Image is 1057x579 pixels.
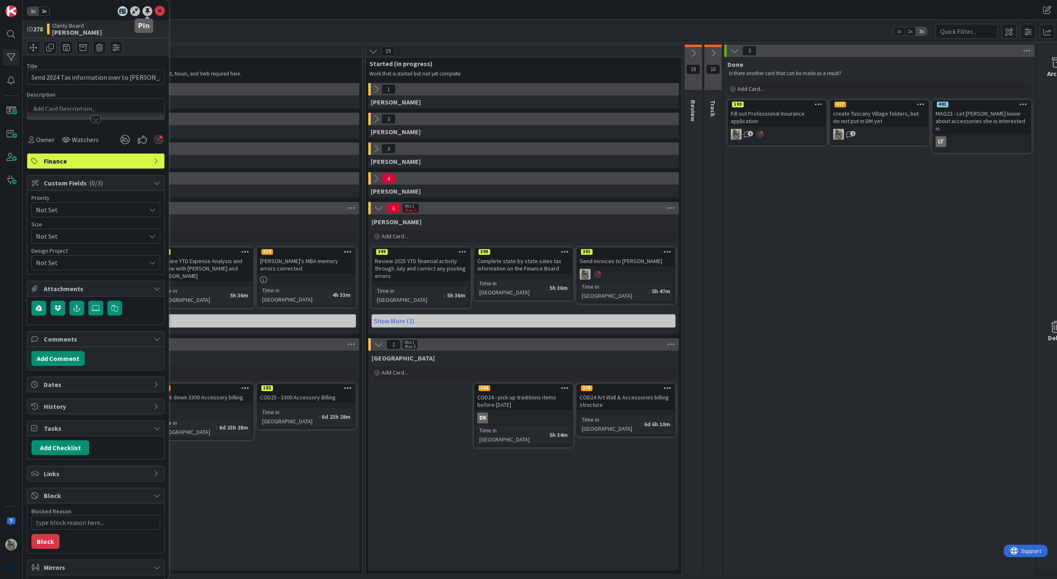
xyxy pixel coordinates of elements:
[372,218,422,226] span: Philip
[258,256,355,274] div: [PERSON_NAME]'s MBA memory errors corrected
[445,291,467,300] div: 5h 36m
[155,248,253,256] div: 289
[936,24,998,39] input: Quick Filter...
[405,208,417,212] div: Max 3
[706,64,720,74] span: 10
[158,286,227,304] div: Time in [GEOGRAPHIC_DATA]
[916,27,927,36] span: 3x
[444,291,445,300] span: :
[475,392,572,410] div: COD24 - pick up traditions items before [DATE]
[581,249,592,255] div: 391
[370,59,671,68] span: Started (in progress)
[27,91,55,98] span: Description
[44,562,149,572] span: Mirrors
[831,108,928,126] div: create Tuscany Village folders, but do not put in DM yet
[44,401,149,411] span: History
[44,284,149,294] span: Attachments
[33,25,43,33] b: 278
[382,173,396,183] span: 4
[155,405,253,416] div: DK
[650,287,672,296] div: 5h 47m
[831,101,928,126] div: 417create Tuscany Village folders, but do not put in DM yet
[581,385,592,391] div: 378
[728,101,826,126] div: 193Fill out Professional Insurance application
[577,248,675,256] div: 391
[217,423,250,432] div: 6d 23h 28m
[52,29,102,36] b: [PERSON_NAME]
[258,248,355,274] div: 418[PERSON_NAME]'s MBA memory errors corrected
[580,282,649,300] div: Time in [GEOGRAPHIC_DATA]
[155,248,253,281] div: 289Prepare YTD Expense Analysis and review with [PERSON_NAME] and [PERSON_NAME]
[386,203,401,213] span: 6
[405,340,415,344] div: Min 1
[5,562,17,574] img: avatar
[370,71,672,77] p: Work that is started but not yet complete
[546,283,547,292] span: :
[577,256,675,266] div: Send invoices to [PERSON_NAME]
[31,195,160,201] div: Priority
[138,22,150,30] h5: Pin
[932,100,1031,153] a: 401MAG23 - Let [PERSON_NAME] know about accessories she is interested inLT
[44,334,149,344] span: Comments
[52,314,356,327] a: Show More (2)
[44,469,149,479] span: Links
[737,85,764,93] span: Add Card...
[36,204,142,216] span: Not Set
[371,157,421,166] span: Lisa K.
[731,129,742,140] img: PA
[372,354,435,362] span: Devon
[649,287,650,296] span: :
[742,46,756,56] span: 3
[31,221,160,227] div: Size
[689,100,697,121] span: Review
[258,384,355,392] div: 182
[44,491,149,501] span: Block
[372,247,471,308] a: 399Review 2025 YTD financial activity through July and correct any posting errorsTime in [GEOGRAP...
[228,291,250,300] div: 5h 36m
[576,247,675,304] a: 391Send invoices to [PERSON_NAME]PATime in [GEOGRAPHIC_DATA]:5h 47m
[31,248,160,254] div: Design Project
[320,412,353,421] div: 6d 23h 28m
[155,384,253,392] div: 372
[580,415,641,433] div: Time in [GEOGRAPHIC_DATA]
[257,384,356,429] a: 182COD25 - 3300 Accessory BillingTime in [GEOGRAPHIC_DATA]:6d 23h 28m
[258,248,355,256] div: 418
[937,102,948,107] div: 401
[261,385,273,391] div: 182
[31,351,85,366] button: Add Comment
[330,290,353,299] div: 4h 33m
[227,291,228,300] span: :
[729,70,1030,77] p: Is there another card that can be made as a result?
[475,413,572,423] div: DK
[475,384,572,410] div: 406COD24 - pick up traditions items before [DATE]
[728,108,826,126] div: Fill out Professional Insurance application
[728,129,826,140] div: PA
[375,286,444,304] div: Time in [GEOGRAPHIC_DATA]
[728,60,743,69] span: Done
[372,248,470,256] div: 399
[371,98,421,106] span: Gina
[382,144,396,154] span: 3
[732,102,744,107] div: 193
[50,59,352,68] span: Next Up
[382,84,396,94] span: 1
[371,128,421,136] span: Lisa T.
[748,131,753,136] span: 1
[155,256,253,281] div: Prepare YTD Expense Analysis and review with [PERSON_NAME] and [PERSON_NAME]
[154,384,254,440] a: 372Break down 3300 Accessory billingDKTime in [GEOGRAPHIC_DATA]:6d 23h 28m
[376,249,388,255] div: 399
[834,102,846,107] div: 417
[216,423,217,432] span: :
[5,5,17,17] img: Visit kanbanzone.com
[31,508,71,515] label: Blocked Reason
[258,384,355,403] div: 182COD25 - 3300 Accessory Billing
[261,249,273,255] div: 418
[728,100,827,145] a: 193Fill out Professional Insurance applicationPA
[577,384,675,392] div: 378
[933,136,1031,147] div: LT
[577,392,675,410] div: COD24 Art Wall & Accessories billing structure
[372,256,470,281] div: Review 2025 YTD financial activity through July and correct any posting errors
[44,178,149,188] span: Custom Fields
[258,392,355,403] div: COD25 - 3300 Accessory Billing
[641,420,642,429] span: :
